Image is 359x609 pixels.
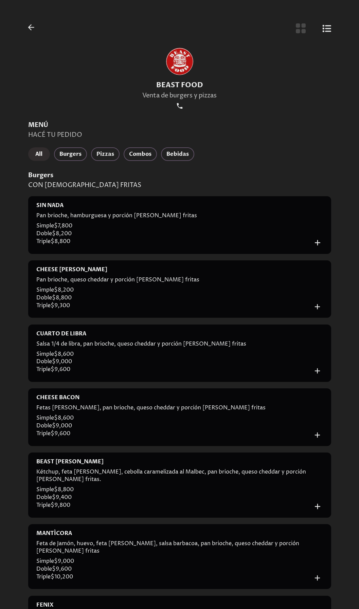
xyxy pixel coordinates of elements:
p: Salsa 1/4 de libra, pan brioche, queso cheddar y porción [PERSON_NAME] fritas [36,340,312,350]
h4: BEAST [PERSON_NAME] [36,458,104,465]
p: Triple $ 9,300 [36,302,312,310]
span: Pizzas [96,149,114,159]
p: Simple $ 8,600 [36,350,312,358]
p: Simple $ 8,200 [36,286,312,294]
p: Triple $ 10,200 [36,573,312,581]
h3: Burgers [28,171,331,180]
span: Bebidas [166,149,189,159]
button: Combos [124,147,157,161]
p: CON [DEMOGRAPHIC_DATA] FRITAS [28,181,331,189]
button: Pizzas [91,147,120,161]
button: Añadir al carrito [312,573,323,583]
p: Doble $ 9,400 [36,494,312,501]
p: Fetas [PERSON_NAME], pan brioche, queso cheddar y porción [PERSON_NAME] fritas [36,404,312,414]
h4: MANTÍCORA [36,530,72,537]
p: Doble $ 8,800 [36,294,312,302]
p: Pan brioche, queso cheddar y porción [PERSON_NAME] fritas [36,276,312,286]
span: Combos [129,149,151,159]
p: Pan brioche, hamburguesa y porción [PERSON_NAME] fritas [36,212,312,222]
p: Doble $ 8,200 [36,230,312,238]
h1: BEAST FOOD [142,80,217,90]
p: Simple $ 7,800 [36,222,312,230]
a: social-link-PHONE [175,101,184,111]
p: Kétchup, feta [PERSON_NAME], cebolla caramelizada al Malbec, pan brioche, queso cheddar y porción... [36,468,312,486]
h4: CHEESE [PERSON_NAME] [36,266,107,273]
p: Venta de burgers y pizzas [142,91,217,100]
button: Añadir al carrito [312,237,323,248]
button: Burgers [54,147,87,161]
p: HACÉ TU PEDIDO [28,131,331,139]
button: Botón de vista de cuadrícula [294,22,307,35]
h2: MENÚ [28,121,331,129]
p: Triple $ 9,600 [36,366,312,373]
p: Doble $ 9,000 [36,422,312,430]
button: Bebidas [161,147,194,161]
span: Burgers [59,149,82,159]
button: Back to Profile [25,22,37,33]
span: All [34,149,44,159]
p: Doble $ 9,600 [36,565,312,573]
button: Añadir al carrito [312,501,323,512]
h4: SIN NADA [36,202,64,209]
h4: CUARTO DE LIBRA [36,330,86,337]
button: Añadir al carrito [312,301,323,312]
p: Doble $ 9,000 [36,358,312,366]
p: Triple $ 9,600 [36,430,312,438]
h4: CHEESE BACON [36,394,79,401]
p: Feta de Jamón, huevo, feta [PERSON_NAME], salsa barbacoa, pan brioche, queso cheddar y porción [P... [36,540,312,557]
p: Simple $ 8,800 [36,486,312,494]
button: Añadir al carrito [312,366,323,376]
h4: FENIX [36,601,54,609]
button: Botón de vista de lista [321,22,332,35]
p: Simple $ 8,600 [36,414,312,422]
p: Triple $ 8,800 [36,238,312,245]
button: Añadir al carrito [312,430,323,440]
button: All [28,147,50,161]
p: Simple $ 9,000 [36,557,312,565]
p: Triple $ 9,800 [36,501,312,509]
